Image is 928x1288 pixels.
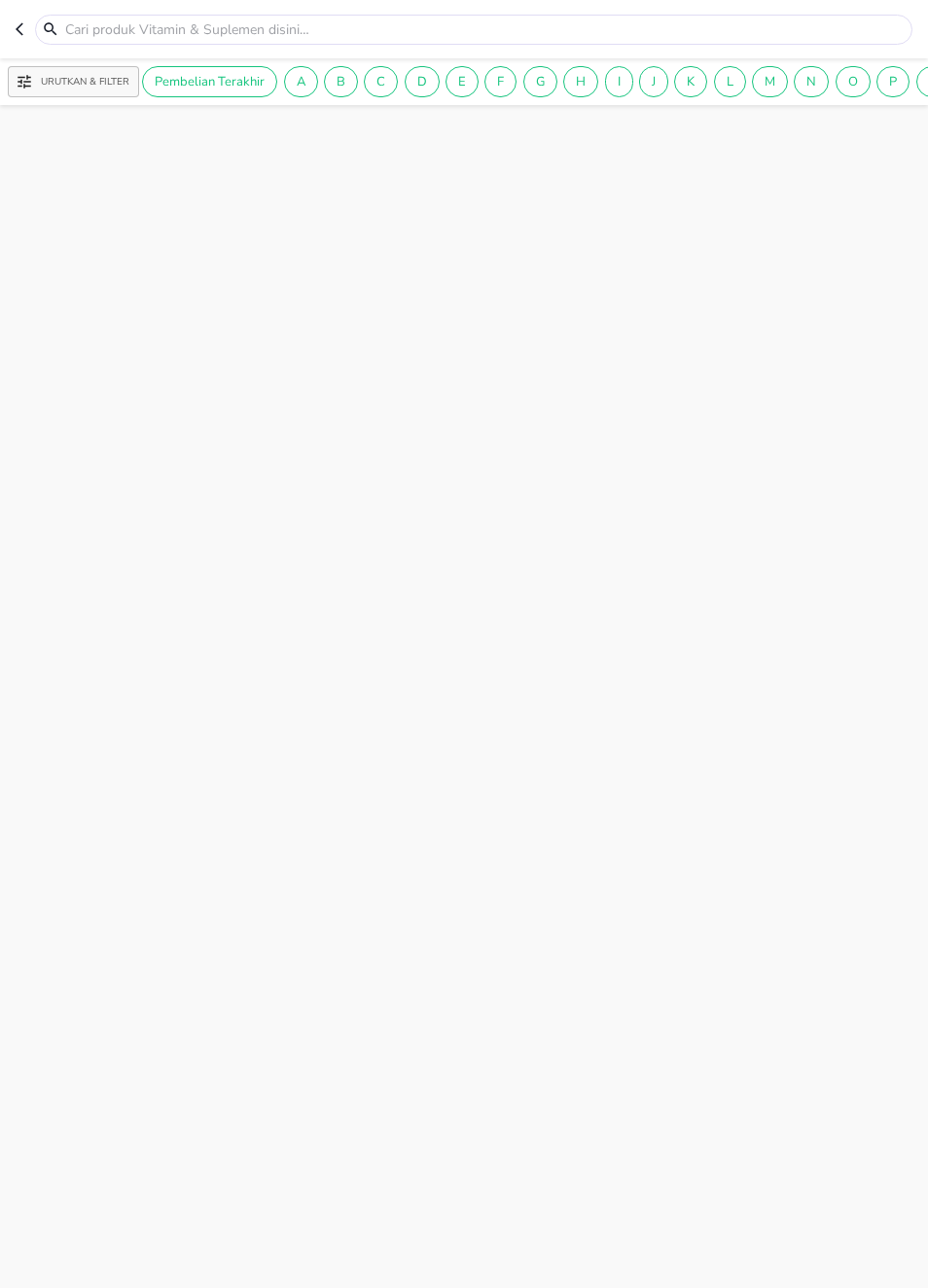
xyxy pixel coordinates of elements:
[674,66,707,97] div: K
[325,73,357,90] span: B
[324,66,358,97] div: B
[284,66,318,97] div: A
[446,66,479,97] div: E
[876,66,910,97] div: P
[877,73,909,90] span: P
[484,66,517,97] div: F
[675,73,706,90] span: K
[405,66,440,97] div: D
[446,73,478,90] span: E
[524,73,556,90] span: G
[752,66,788,97] div: M
[795,73,828,90] span: N
[523,66,557,97] div: G
[639,66,668,97] div: J
[41,75,129,89] p: Urutkan & Filter
[837,73,870,90] span: O
[285,73,317,90] span: A
[640,73,667,90] span: J
[564,73,597,90] span: H
[836,66,871,97] div: O
[794,66,829,97] div: N
[485,73,516,90] span: F
[605,66,633,97] div: I
[714,66,746,97] div: L
[8,66,139,97] button: Urutkan & Filter
[715,73,745,90] span: L
[63,19,908,40] input: Cari produk Vitamin & Suplemen disini…
[143,73,276,90] span: Pembelian Terakhir
[753,73,787,90] span: M
[606,73,632,90] span: I
[142,66,277,97] div: Pembelian Terakhir
[364,66,398,97] div: C
[563,66,598,97] div: H
[406,73,439,90] span: D
[365,73,397,90] span: C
